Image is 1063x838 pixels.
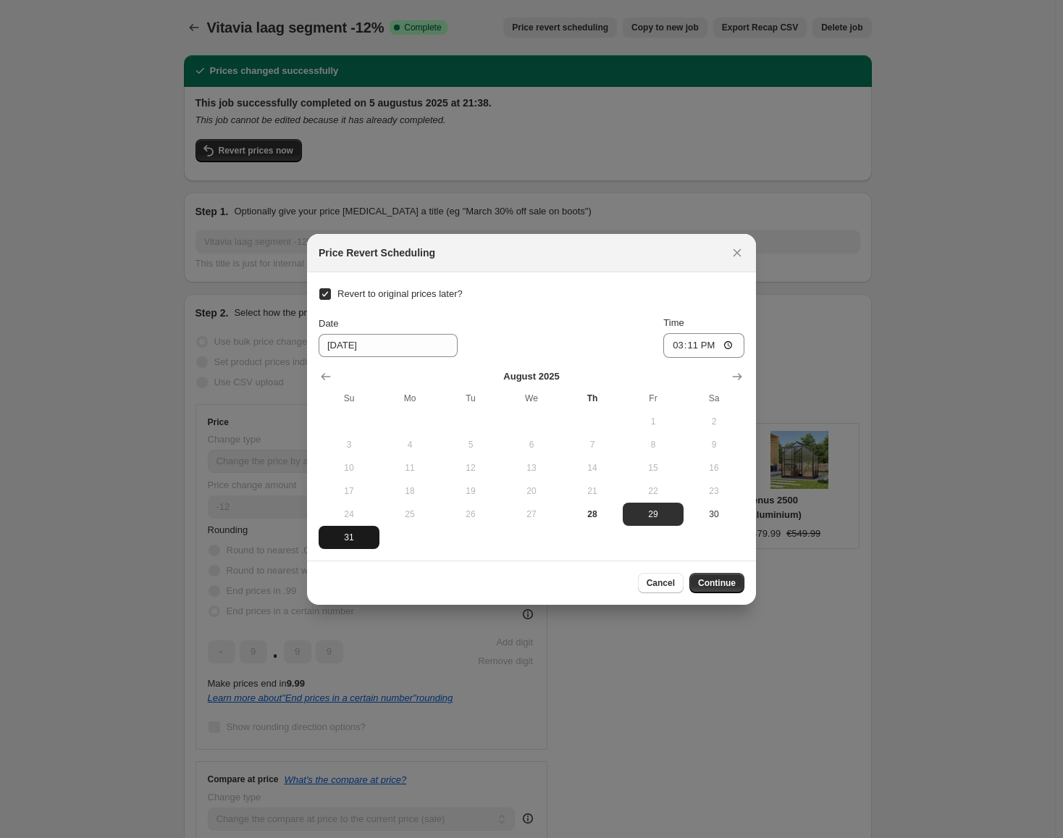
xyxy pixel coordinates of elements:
[446,439,495,451] span: 5
[629,439,678,451] span: 8
[629,508,678,520] span: 29
[689,416,739,427] span: 2
[623,410,684,433] button: Friday August 1 2025
[727,243,747,263] button: Close
[385,485,434,497] span: 18
[638,573,684,593] button: Cancel
[379,433,440,456] button: Monday August 4 2025
[568,462,617,474] span: 14
[501,479,562,503] button: Wednesday August 20 2025
[698,577,736,589] span: Continue
[324,393,374,404] span: Su
[562,456,623,479] button: Thursday August 14 2025
[440,387,501,410] th: Tuesday
[501,503,562,526] button: Wednesday August 27 2025
[629,393,678,404] span: Fr
[562,503,623,526] button: Today Thursday August 28 2025
[385,508,434,520] span: 25
[684,479,744,503] button: Saturday August 23 2025
[324,462,374,474] span: 10
[319,433,379,456] button: Sunday August 3 2025
[337,288,463,299] span: Revert to original prices later?
[324,485,374,497] span: 17
[319,387,379,410] th: Sunday
[379,503,440,526] button: Monday August 25 2025
[629,485,678,497] span: 22
[446,508,495,520] span: 26
[379,387,440,410] th: Monday
[316,366,336,387] button: Show previous month, July 2025
[379,456,440,479] button: Monday August 11 2025
[379,479,440,503] button: Monday August 18 2025
[446,393,495,404] span: Tu
[568,485,617,497] span: 21
[507,439,556,451] span: 6
[568,393,617,404] span: Th
[568,508,617,520] span: 28
[568,439,617,451] span: 7
[684,433,744,456] button: Saturday August 9 2025
[507,485,556,497] span: 20
[623,387,684,410] th: Friday
[385,439,434,451] span: 4
[440,503,501,526] button: Tuesday August 26 2025
[647,577,675,589] span: Cancel
[501,456,562,479] button: Wednesday August 13 2025
[623,503,684,526] button: Friday August 29 2025
[507,508,556,520] span: 27
[319,526,379,549] button: Sunday August 31 2025
[689,485,739,497] span: 23
[501,387,562,410] th: Wednesday
[562,387,623,410] th: Thursday
[501,433,562,456] button: Wednesday August 6 2025
[623,456,684,479] button: Friday August 15 2025
[324,508,374,520] span: 24
[623,479,684,503] button: Friday August 22 2025
[684,456,744,479] button: Saturday August 16 2025
[446,485,495,497] span: 19
[689,462,739,474] span: 16
[440,433,501,456] button: Tuesday August 5 2025
[440,479,501,503] button: Tuesday August 19 2025
[689,393,739,404] span: Sa
[385,462,434,474] span: 11
[446,462,495,474] span: 12
[629,462,678,474] span: 15
[385,393,434,404] span: Mo
[319,503,379,526] button: Sunday August 24 2025
[324,439,374,451] span: 3
[663,333,744,358] input: 12:00
[663,317,684,328] span: Time
[727,366,747,387] button: Show next month, September 2025
[689,439,739,451] span: 9
[319,479,379,503] button: Sunday August 17 2025
[324,532,374,543] span: 31
[319,318,338,329] span: Date
[689,508,739,520] span: 30
[623,433,684,456] button: Friday August 8 2025
[629,416,678,427] span: 1
[562,433,623,456] button: Thursday August 7 2025
[689,573,744,593] button: Continue
[440,456,501,479] button: Tuesday August 12 2025
[319,246,435,260] h2: Price Revert Scheduling
[562,479,623,503] button: Thursday August 21 2025
[507,462,556,474] span: 13
[319,334,458,357] input: 8/28/2025
[319,456,379,479] button: Sunday August 10 2025
[684,387,744,410] th: Saturday
[507,393,556,404] span: We
[684,410,744,433] button: Saturday August 2 2025
[684,503,744,526] button: Saturday August 30 2025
